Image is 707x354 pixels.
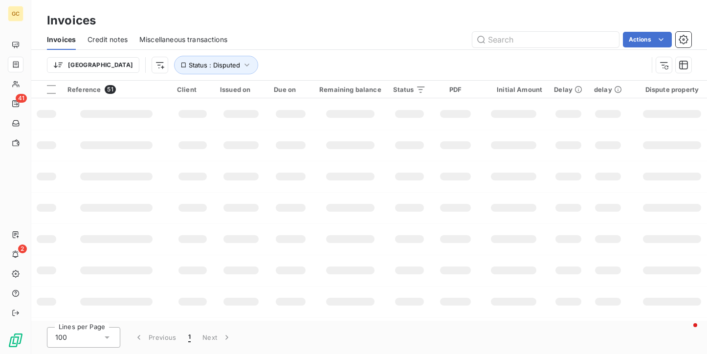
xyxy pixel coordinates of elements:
img: Logo LeanPay [8,332,23,348]
div: Remaining balance [319,86,381,93]
span: 2 [18,244,27,253]
button: Previous [128,327,182,348]
button: Actions [623,32,672,47]
span: Status : Disputed [189,61,240,69]
h3: Invoices [47,12,96,29]
span: 51 [105,85,115,94]
div: Initial Amount [485,86,542,93]
span: Invoices [47,35,76,44]
button: [GEOGRAPHIC_DATA] [47,57,139,73]
span: 41 [16,94,27,103]
button: Status : Disputed [174,56,258,74]
div: GC [8,6,23,22]
span: 1 [188,332,191,342]
span: Reference [67,86,101,93]
div: Issued on [220,86,262,93]
div: Due on [274,86,308,93]
span: 100 [55,332,67,342]
div: PDF [438,86,473,93]
button: Next [197,327,238,348]
span: Credit notes [88,35,128,44]
input: Search [472,32,619,47]
iframe: Intercom live chat [674,321,697,344]
button: 1 [182,327,197,348]
div: Delay [554,86,582,93]
span: Miscellaneous transactions [139,35,227,44]
div: delay [594,86,622,93]
div: Status [393,86,426,93]
div: Client [177,86,208,93]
